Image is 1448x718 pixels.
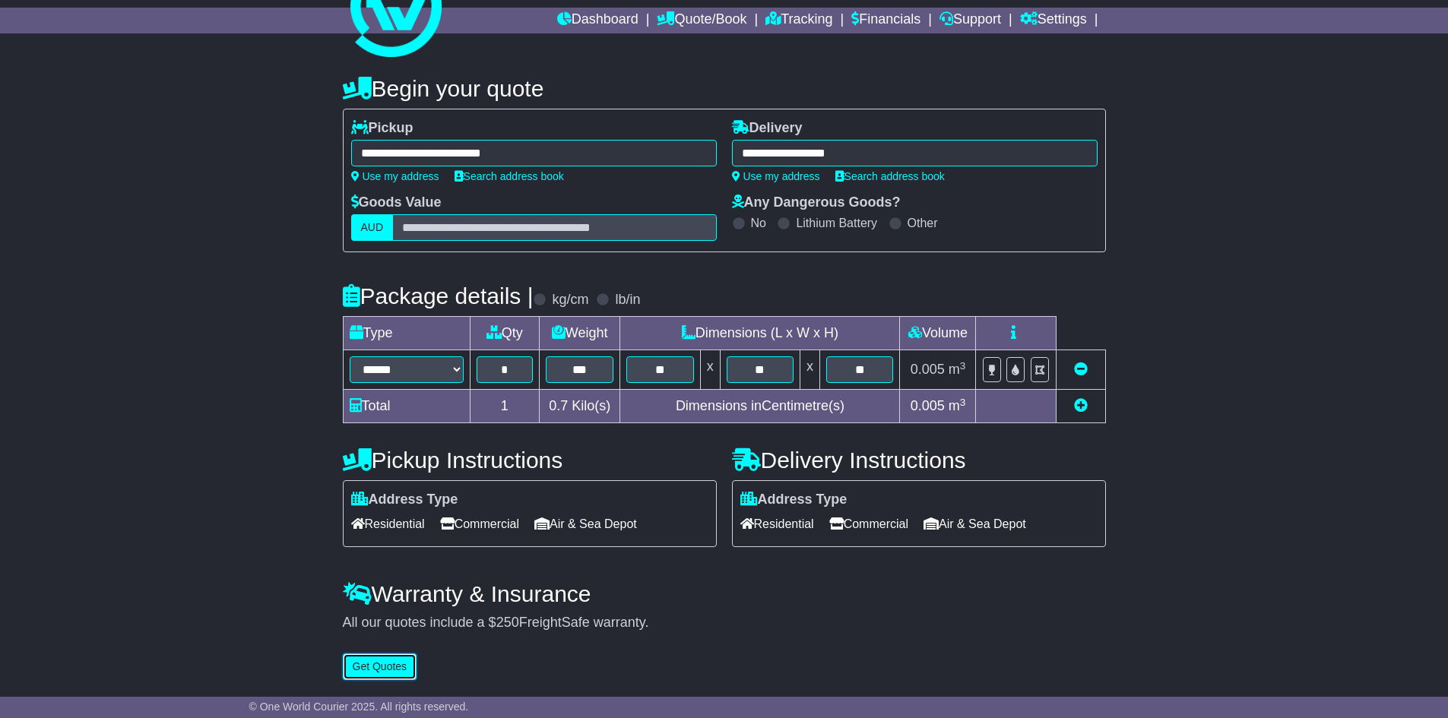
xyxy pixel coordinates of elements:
[470,390,540,423] td: 1
[732,195,901,211] label: Any Dangerous Goods?
[1074,362,1088,377] a: Remove this item
[343,283,534,308] h4: Package details |
[549,398,568,413] span: 0.7
[908,216,938,230] label: Other
[751,216,766,230] label: No
[615,292,640,308] label: lb/in
[732,170,820,182] a: Use my address
[700,350,720,390] td: x
[851,8,920,33] a: Financials
[939,8,1001,33] a: Support
[343,615,1106,631] div: All our quotes include a $ FreightSafe warranty.
[796,216,877,230] label: Lithium Battery
[900,317,976,350] td: Volume
[557,8,638,33] a: Dashboard
[800,350,820,390] td: x
[740,512,814,536] span: Residential
[351,512,425,536] span: Residential
[911,362,945,377] span: 0.005
[540,317,620,350] td: Weight
[470,317,540,350] td: Qty
[911,398,945,413] span: 0.005
[343,653,417,680] button: Get Quotes
[620,317,900,350] td: Dimensions (L x W x H)
[249,701,469,713] span: © One World Courier 2025. All rights reserved.
[534,512,637,536] span: Air & Sea Depot
[351,120,413,137] label: Pickup
[732,448,1106,473] h4: Delivery Instructions
[343,390,470,423] td: Total
[351,195,442,211] label: Goods Value
[732,120,803,137] label: Delivery
[960,360,966,372] sup: 3
[620,390,900,423] td: Dimensions in Centimetre(s)
[657,8,746,33] a: Quote/Book
[343,448,717,473] h4: Pickup Instructions
[540,390,620,423] td: Kilo(s)
[343,76,1106,101] h4: Begin your quote
[1074,398,1088,413] a: Add new item
[765,8,832,33] a: Tracking
[343,317,470,350] td: Type
[440,512,519,536] span: Commercial
[924,512,1026,536] span: Air & Sea Depot
[740,492,848,508] label: Address Type
[960,397,966,408] sup: 3
[949,398,966,413] span: m
[496,615,519,630] span: 250
[829,512,908,536] span: Commercial
[949,362,966,377] span: m
[351,492,458,508] label: Address Type
[351,214,394,241] label: AUD
[1020,8,1087,33] a: Settings
[835,170,945,182] a: Search address book
[343,581,1106,606] h4: Warranty & Insurance
[455,170,564,182] a: Search address book
[552,292,588,308] label: kg/cm
[351,170,439,182] a: Use my address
